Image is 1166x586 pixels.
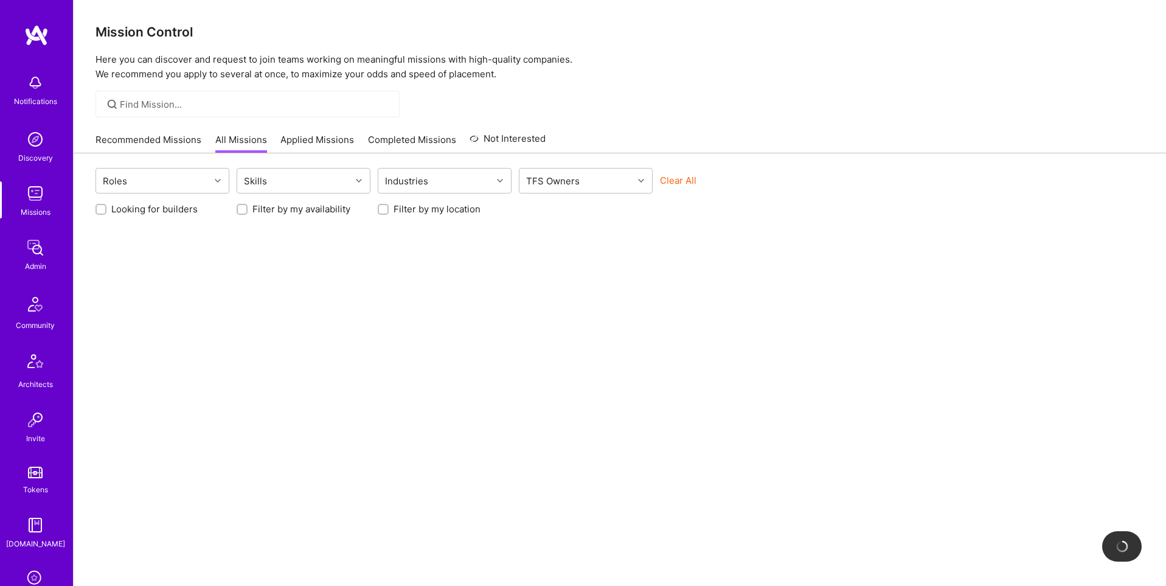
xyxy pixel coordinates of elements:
[241,172,270,190] div: Skills
[23,71,47,95] img: bell
[111,203,198,215] label: Looking for builders
[23,181,47,206] img: teamwork
[25,260,46,273] div: Admin
[23,235,47,260] img: admin teamwork
[215,133,267,153] a: All Missions
[23,513,47,537] img: guide book
[16,319,55,332] div: Community
[382,172,431,190] div: Industries
[638,178,644,184] i: icon Chevron
[120,98,390,111] input: Find Mission...
[105,97,119,111] i: icon SearchGrey
[470,131,546,153] a: Not Interested
[6,537,65,550] div: [DOMAIN_NAME]
[21,290,50,319] img: Community
[368,133,456,153] a: Completed Missions
[23,408,47,432] img: Invite
[95,52,1144,82] p: Here you can discover and request to join teams working on meaningful missions with high-quality ...
[1114,539,1130,554] img: loading
[26,432,45,445] div: Invite
[24,24,49,46] img: logo
[21,349,50,378] img: Architects
[23,483,48,496] div: Tokens
[28,467,43,478] img: tokens
[100,172,130,190] div: Roles
[95,133,201,153] a: Recommended Missions
[497,178,503,184] i: icon Chevron
[215,178,221,184] i: icon Chevron
[14,95,57,108] div: Notifications
[18,152,53,164] div: Discovery
[660,174,696,187] button: Clear All
[21,206,50,218] div: Missions
[523,172,583,190] div: TFS Owners
[280,133,354,153] a: Applied Missions
[394,203,481,215] label: Filter by my location
[23,127,47,152] img: discovery
[18,378,53,391] div: Architects
[95,24,1144,40] h3: Mission Control
[252,203,350,215] label: Filter by my availability
[356,178,362,184] i: icon Chevron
